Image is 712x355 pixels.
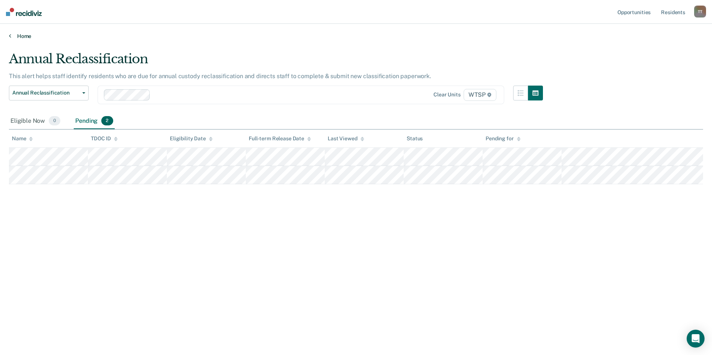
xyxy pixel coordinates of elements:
div: Annual Reclassification [9,51,543,73]
p: This alert helps staff identify residents who are due for annual custody reclassification and dir... [9,73,431,80]
button: Annual Reclassification [9,86,89,100]
div: Pending for [486,135,520,142]
div: Eligibility Date [170,135,213,142]
div: Status [407,135,423,142]
span: 0 [49,116,60,126]
div: TDOC ID [91,135,118,142]
div: Last Viewed [328,135,364,142]
span: WTSP [464,89,496,101]
div: Eligible Now0 [9,113,62,129]
img: Recidiviz [6,8,42,16]
div: Open Intercom Messenger [687,330,705,348]
div: Clear units [433,92,461,98]
button: TT [694,6,706,17]
div: Full-term Release Date [249,135,311,142]
span: 2 [101,116,113,126]
a: Home [9,33,703,39]
div: Name [12,135,33,142]
div: Pending2 [74,113,114,129]
span: Annual Reclassification [12,90,79,96]
div: T T [694,6,706,17]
